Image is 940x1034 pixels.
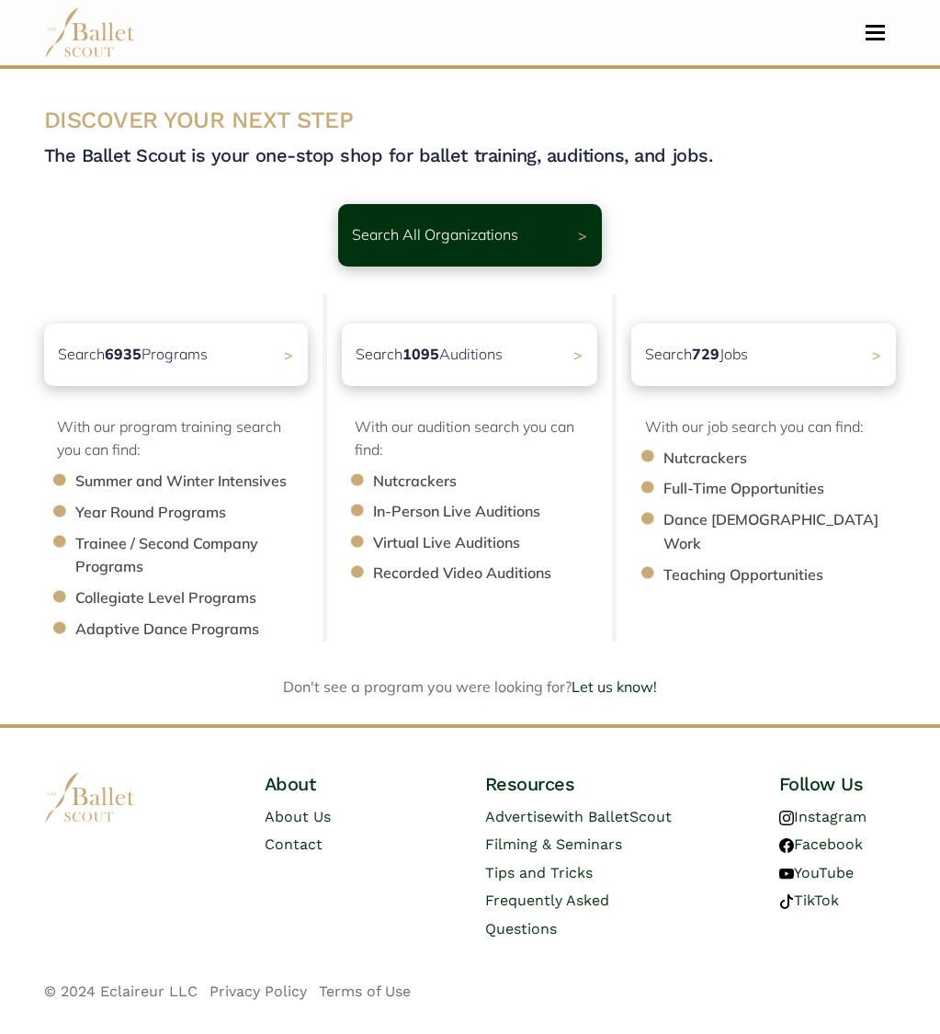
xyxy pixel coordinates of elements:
[485,835,622,853] a: Filming & Seminars
[75,586,327,610] li: Collegiate Level Programs
[44,106,897,136] h3: DISCOVER YOUR NEXT STEP
[578,226,587,244] span: >
[44,324,309,386] a: Search6935Programs >
[779,838,794,853] img: facebook logo
[854,24,897,41] button: Toggle navigation
[779,864,854,881] a: YouTube
[75,501,327,525] li: Year Round Programs
[44,980,198,1004] li: © 2024 Eclaireur LLC
[57,415,309,462] p: With our program training search you can find:
[663,563,915,587] li: Teaching Opportunities
[645,415,897,439] p: With our job search you can find:
[779,867,794,881] img: youtube logo
[485,892,609,937] a: Frequently Asked Questions
[692,345,719,363] b: 729
[265,835,323,853] a: Contact
[485,808,672,825] a: Advertisewith BalletScout
[75,618,327,642] li: Adaptive Dance Programs
[105,345,142,363] b: 6935
[663,477,915,501] li: Full-Time Opportunities
[75,470,327,494] li: Summer and Winter Intensives
[631,324,896,386] a: Search729Jobs >
[402,345,439,363] b: 1095
[872,346,881,364] span: >
[373,562,616,585] li: Recorded Video Auditions
[373,531,616,555] li: Virtual Live Auditions
[355,415,597,462] p: With our audition search you can find:
[352,223,518,247] p: Search All Organizations
[75,532,327,579] li: Trainee / Second Company Programs
[779,892,839,909] a: TikTok
[779,808,866,825] a: Instagram
[342,324,597,386] a: Search1095Auditions>
[58,343,208,367] p: Search Programs
[779,772,897,796] h4: Follow Us
[338,204,603,267] a: Search All Organizations >
[129,676,810,699] div: Don't see a program you were looking for?
[373,500,616,524] li: In-Person Live Auditions
[779,894,794,909] img: tiktok logo
[44,143,897,167] h4: The Ballet Scout is your one-stop shop for ballet training, auditions, and jobs.
[265,772,382,796] h4: About
[552,808,672,825] span: with BalletScout
[572,677,657,696] a: Let us know!
[663,508,915,555] li: Dance [DEMOGRAPHIC_DATA] Work
[485,864,593,881] a: Tips and Tricks
[44,772,136,823] img: logo
[663,447,915,471] li: Nutcrackers
[356,343,503,367] p: Search Auditions
[779,811,794,825] img: instagram logo
[779,835,863,853] a: Facebook
[210,983,307,1000] a: Privacy Policy
[373,470,616,494] li: Nutcrackers
[265,808,331,825] a: About Us
[485,772,676,796] h4: Resources
[319,983,411,1000] a: Terms of Use
[573,346,583,364] span: >
[645,343,748,367] p: Search Jobs
[284,346,293,364] span: >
